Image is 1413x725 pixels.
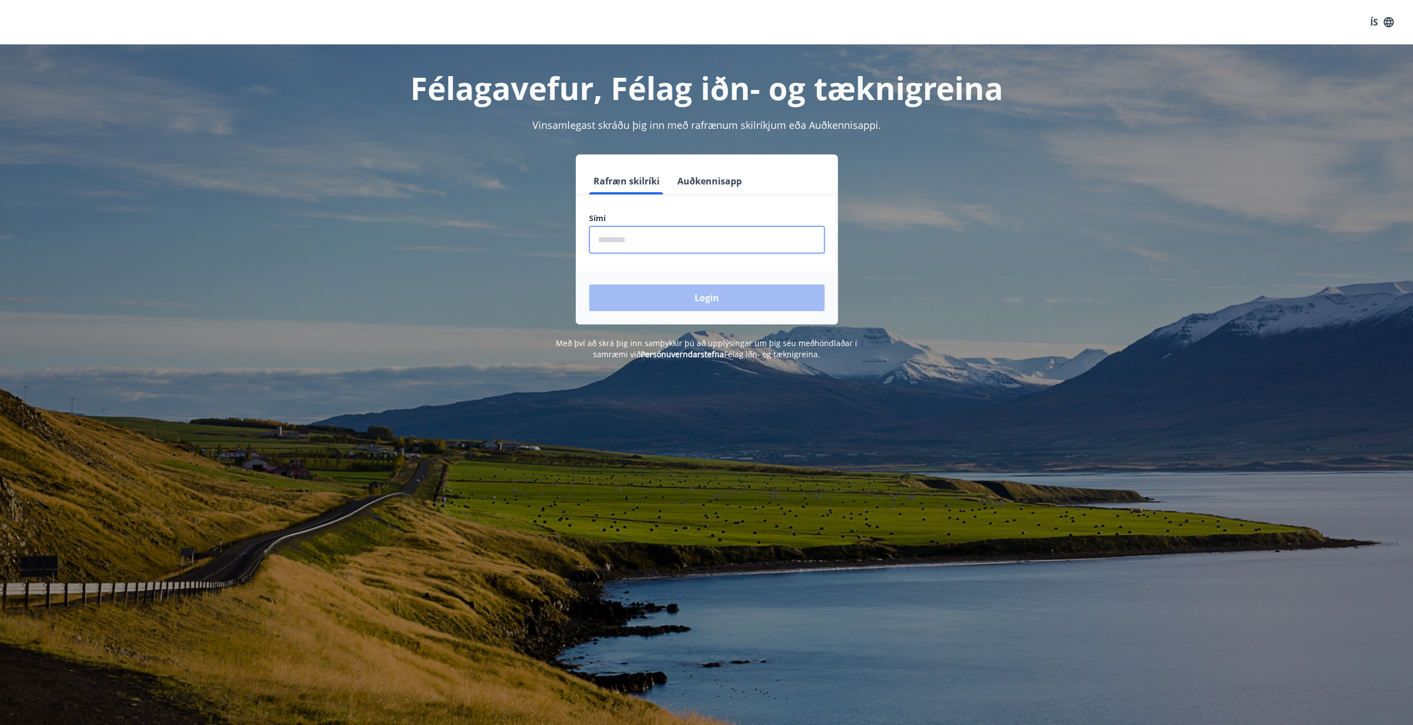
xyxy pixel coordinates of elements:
label: Sími [589,213,824,224]
h1: Félagavefur, Félag iðn- og tæknigreina [320,67,1093,109]
span: Vinsamlegast skráðu þig inn með rafrænum skilríkjum eða Auðkennisappi. [532,118,881,132]
button: ÍS [1364,12,1400,32]
a: Persónuverndarstefna [641,349,724,359]
span: Með því að skrá þig inn samþykkir þú að upplýsingar um þig séu meðhöndlaðar í samræmi við Félag i... [556,338,857,359]
button: Rafræn skilríki [589,168,664,194]
button: Auðkennisapp [673,168,746,194]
